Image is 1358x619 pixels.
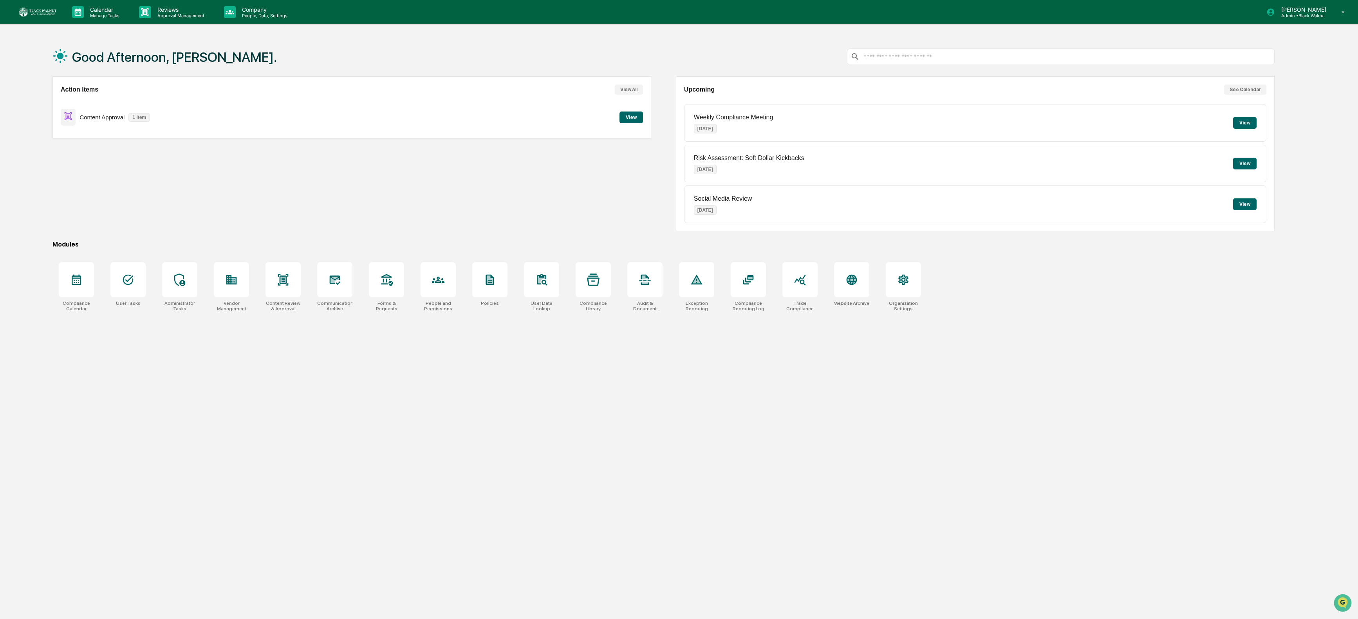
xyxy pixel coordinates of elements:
[19,7,56,17] img: logo
[694,195,752,202] p: Social Media Review
[5,172,52,186] a: 🔎Data Lookup
[54,157,100,171] a: 🗄️Attestations
[524,301,559,311] div: User Data Lookup
[694,155,804,162] p: Risk Assessment: Soft Dollar Kickbacks
[8,161,14,167] div: 🖐️
[55,194,95,200] a: Powered byPylon
[619,113,643,121] a: View
[421,301,456,311] div: People and Permissions
[52,241,1275,248] div: Modules
[236,13,291,18] p: People, Data, Settings
[1275,13,1330,18] p: Admin • Black Walnut
[128,113,150,122] p: 1 item
[26,107,42,113] span: [DATE]
[236,6,291,13] p: Company
[35,60,128,68] div: Start new chat
[1275,6,1330,13] p: [PERSON_NAME]
[627,301,663,311] div: Audit & Document Logs
[116,301,141,306] div: User Tasks
[16,175,49,183] span: Data Lookup
[84,13,123,18] p: Manage Tasks
[265,301,301,311] div: Content Review & Approval
[8,17,143,29] p: How can we help?
[694,205,717,215] p: [DATE]
[886,301,921,311] div: Organization Settings
[133,63,143,72] button: Start new chat
[78,194,95,200] span: Pylon
[61,86,98,93] h2: Action Items
[684,86,715,93] h2: Upcoming
[576,301,611,311] div: Compliance Library
[79,114,125,121] p: Content Approval
[615,85,643,95] button: View All
[694,114,773,121] p: Weekly Compliance Meeting
[5,157,54,171] a: 🖐️Preclearance
[679,301,714,311] div: Exception Reporting
[8,87,52,94] div: Past conversations
[151,13,208,18] p: Approval Management
[1224,85,1266,95] button: See Calendar
[369,301,404,311] div: Forms & Requests
[782,301,818,311] div: Trade Compliance
[121,86,143,95] button: See all
[1233,198,1257,210] button: View
[162,301,197,311] div: Administrator Tasks
[57,161,63,167] div: 🗄️
[59,301,94,311] div: Compliance Calendar
[317,301,352,311] div: Communications Archive
[84,6,123,13] p: Calendar
[214,301,249,311] div: Vendor Management
[1333,593,1354,614] iframe: Open customer support
[834,301,869,306] div: Website Archive
[16,160,51,168] span: Preclearance
[619,112,643,123] button: View
[16,60,31,74] img: 8933085812038_c878075ebb4cc5468115_72.jpg
[72,49,277,65] h1: Good Afternoon, [PERSON_NAME].
[694,165,717,174] p: [DATE]
[8,60,22,74] img: 1746055101610-c473b297-6a78-478c-a979-82029cc54cd1
[1233,117,1257,129] button: View
[151,6,208,13] p: Reviews
[731,301,766,311] div: Compliance Reporting Log
[694,124,717,133] p: [DATE]
[65,160,97,168] span: Attestations
[1233,158,1257,169] button: View
[35,68,108,74] div: We're available if you need us!
[26,128,42,134] span: [DATE]
[8,176,14,182] div: 🔎
[481,301,499,306] div: Policies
